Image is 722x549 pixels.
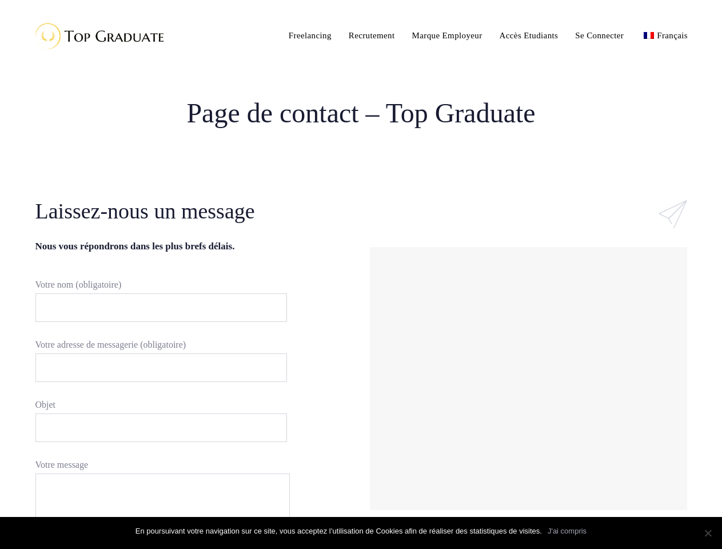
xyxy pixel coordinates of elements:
input: Objet [35,413,287,442]
h6: Nous vous répondrons dans les plus brefs délais. [35,239,353,254]
h2: Laissez-nous un message [35,196,353,226]
label: Votre adresse de messagerie (obligatoire) [35,336,287,393]
span: En poursuivant votre navigation sur ce site, vous acceptez l’utilisation de Cookies afin de réali... [135,526,542,537]
input: Votre adresse de messagerie (obligatoire) [35,353,287,382]
img: Top Graduate [26,17,169,54]
span: Accès Etudiants [500,31,559,40]
span: Page de contact – Top Graduate [186,96,535,131]
span: Non [702,527,713,539]
span: Français [657,31,688,40]
label: Objet [35,396,287,453]
label: Votre nom (obligatoire) [35,276,287,333]
span: Freelancing [289,31,332,40]
span: Marque Employeur [412,31,482,40]
a: J'ai compris [548,526,587,537]
input: Votre nom (obligatoire) [35,293,287,322]
img: Français [644,32,654,39]
span: Se Connecter [575,31,624,40]
span: Recrutement [349,31,395,40]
